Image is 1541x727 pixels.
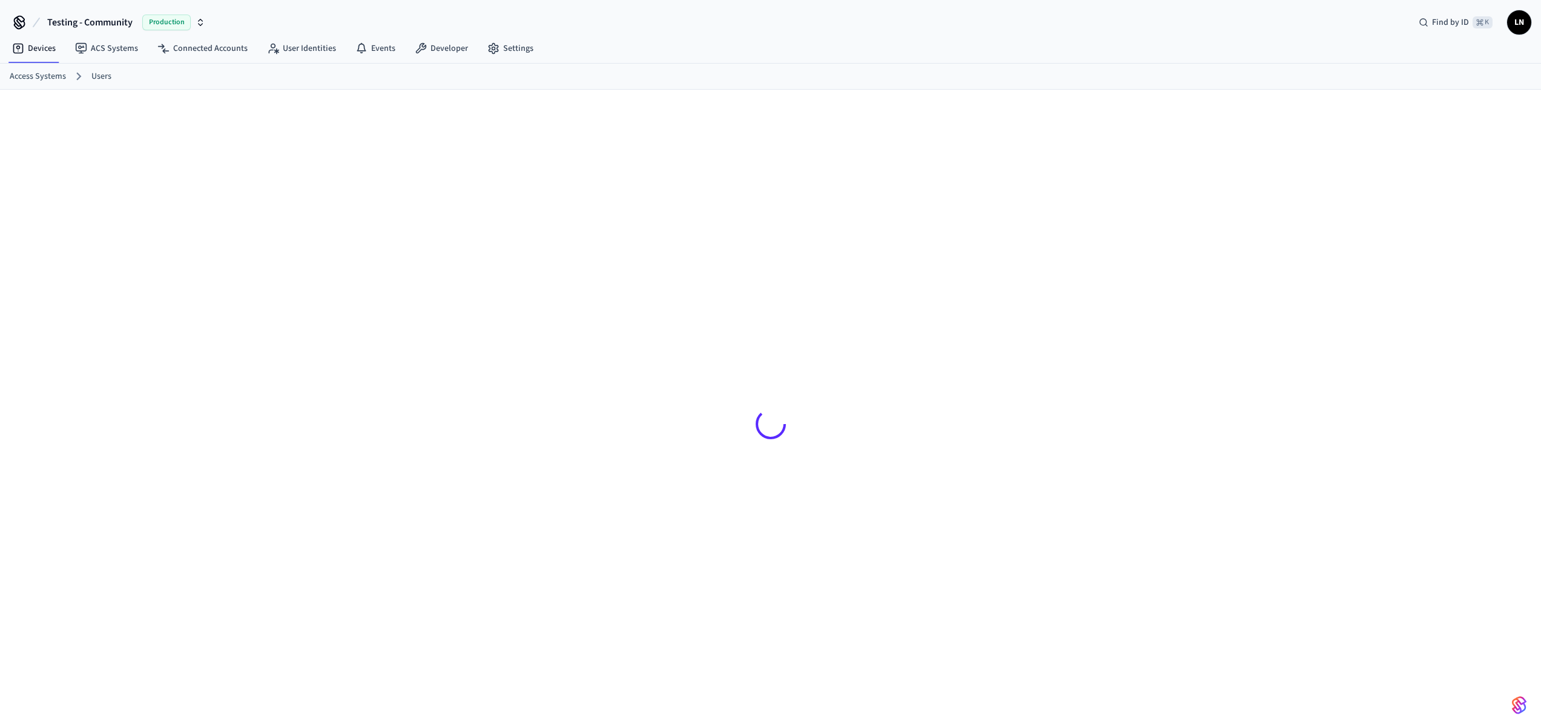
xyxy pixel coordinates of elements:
span: Find by ID [1432,16,1469,28]
a: Connected Accounts [148,38,257,59]
a: ACS Systems [65,38,148,59]
span: Production [142,15,191,30]
div: Find by ID⌘ K [1409,12,1502,33]
a: Settings [478,38,543,59]
button: LN [1507,10,1531,35]
img: SeamLogoGradient.69752ec5.svg [1512,695,1526,715]
a: Developer [405,38,478,59]
a: Devices [2,38,65,59]
span: ⌘ K [1473,16,1493,28]
a: Events [346,38,405,59]
a: Users [91,70,111,83]
a: Access Systems [10,70,66,83]
a: User Identities [257,38,346,59]
span: Testing - Community [47,15,133,30]
span: LN [1508,12,1530,33]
